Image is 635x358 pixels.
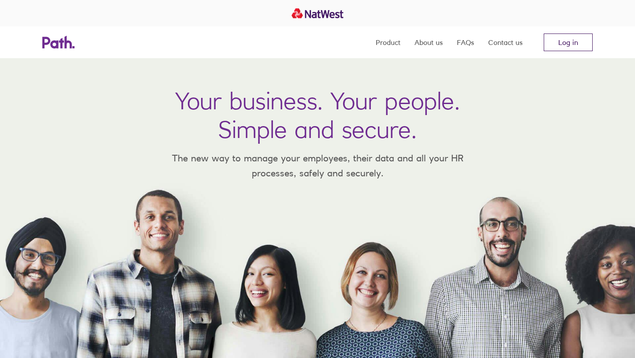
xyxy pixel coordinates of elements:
[457,26,474,58] a: FAQs
[159,151,476,180] p: The new way to manage your employees, their data and all your HR processes, safely and securely.
[415,26,443,58] a: About us
[488,26,523,58] a: Contact us
[376,26,400,58] a: Product
[544,34,593,51] a: Log in
[175,86,460,144] h1: Your business. Your people. Simple and secure.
